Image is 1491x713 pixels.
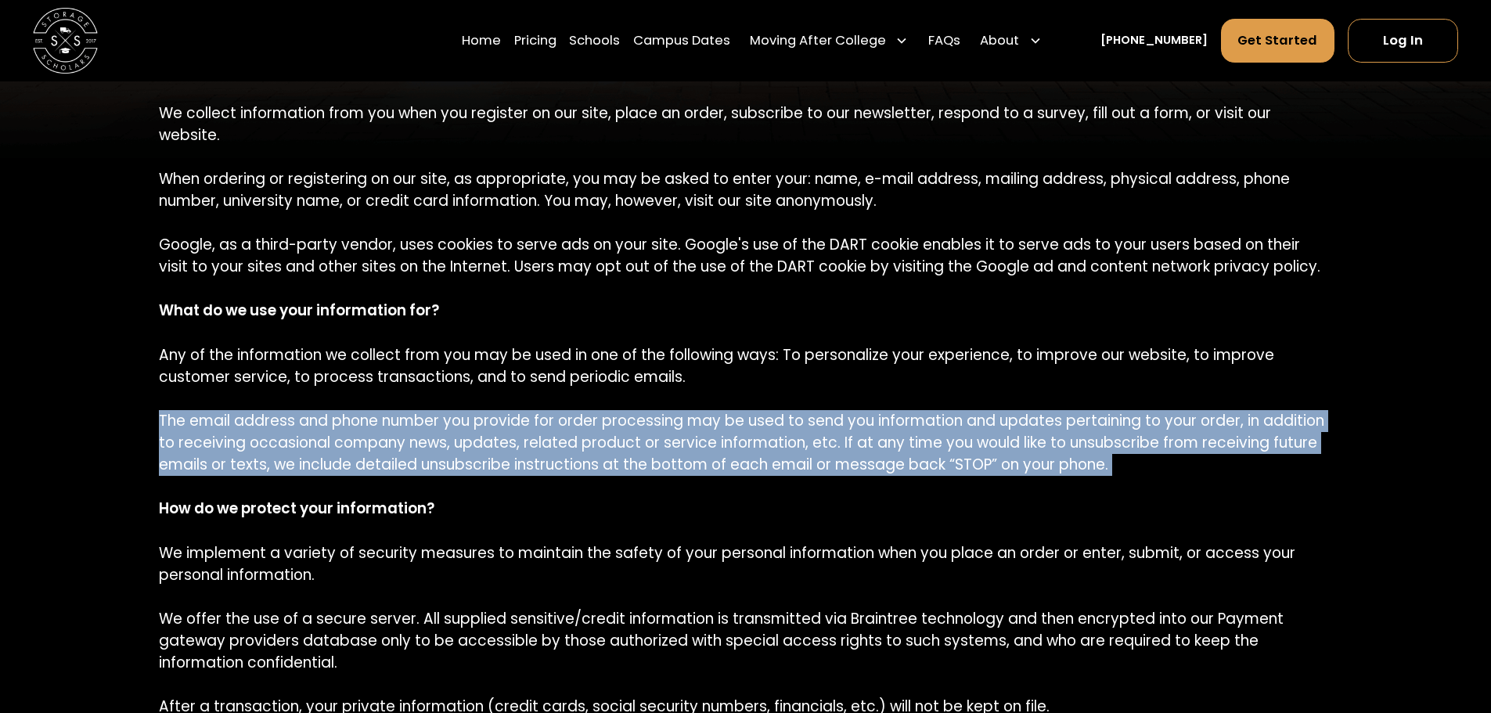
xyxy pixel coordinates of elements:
a: home [33,8,98,73]
a: Pricing [514,18,556,63]
img: Storage Scholars main logo [33,8,98,73]
div: Moving After College [744,18,916,63]
a: Campus Dates [633,18,730,63]
div: About [980,31,1019,51]
strong: What do we use your information for? ‍ [159,300,439,321]
div: About [974,18,1049,63]
strong: How do we protect your information? ‍ [159,498,434,519]
a: Log In [1348,19,1458,63]
a: Schools [569,18,620,63]
a: Get Started [1221,19,1335,63]
a: FAQs [928,18,960,63]
a: [PHONE_NUMBER] [1100,32,1208,49]
div: Moving After College [750,31,886,51]
a: Home [462,18,501,63]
